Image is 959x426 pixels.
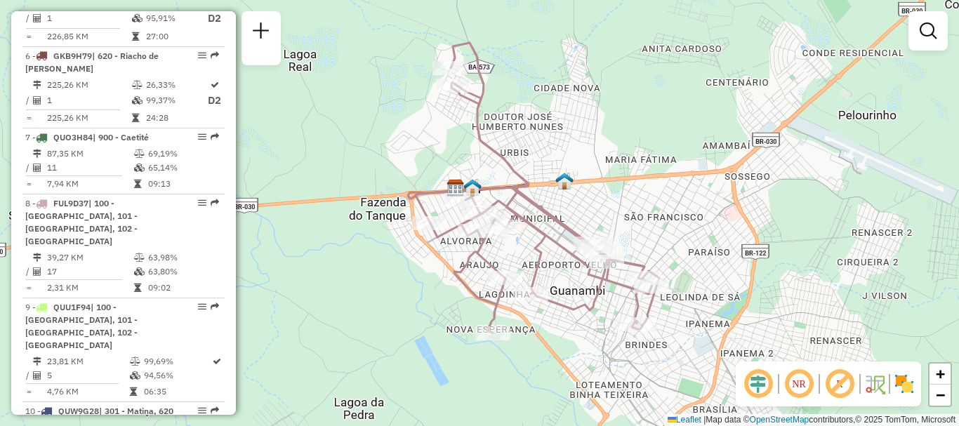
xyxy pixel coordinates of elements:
i: Total de Atividades [33,267,41,276]
p: D2 [208,93,221,109]
a: Zoom out [930,385,951,406]
i: Total de Atividades [33,164,41,172]
i: Distância Total [33,357,41,366]
span: 7 - [25,132,149,142]
i: % de utilização do peso [130,357,140,366]
p: D2 [208,11,221,27]
img: 400 UDC Full Guanambi [555,172,574,190]
td: 23,81 KM [46,354,129,368]
td: 2,31 KM [46,281,133,295]
em: Rota exportada [211,51,219,60]
em: Opções [198,133,206,141]
td: 95,91% [145,10,207,27]
span: | 900 - Caetité [93,132,149,142]
td: / [25,161,32,175]
span: 9 - [25,302,138,350]
i: Tempo total em rota [132,32,139,41]
td: 99,37% [145,92,207,109]
span: Exibir rótulo [823,367,857,401]
td: 26,33% [145,78,207,92]
i: Total de Atividades [33,14,41,22]
em: Rota exportada [211,199,219,207]
i: Rota otimizada [211,81,219,89]
i: % de utilização do peso [132,81,143,89]
td: 65,14% [147,161,218,175]
img: Guanambi FAD [463,178,482,197]
td: 69,19% [147,147,218,161]
span: | [703,415,706,425]
td: 94,56% [143,368,211,382]
i: Total de Atividades [33,96,41,105]
span: FUL9D37 [53,198,88,208]
em: Rota exportada [211,406,219,415]
i: Total de Atividades [33,371,41,380]
em: Rota exportada [211,133,219,141]
td: 7,94 KM [46,177,133,191]
td: 87,35 KM [46,147,133,161]
em: Opções [198,199,206,207]
td: 27:00 [145,29,207,44]
td: / [25,92,32,109]
i: Tempo total em rota [134,284,141,292]
span: − [936,386,945,404]
i: % de utilização da cubagem [132,14,143,22]
a: Exibir filtros [914,17,942,45]
td: 5 [46,368,129,382]
td: 24:28 [145,111,207,125]
em: Opções [198,406,206,415]
td: 226,85 KM [46,29,131,44]
i: Distância Total [33,149,41,158]
img: CDD Guanambi [447,179,465,197]
td: 09:02 [147,281,218,295]
td: = [25,177,32,191]
i: Tempo total em rota [134,180,141,188]
td: 99,69% [143,354,211,368]
td: / [25,10,32,27]
td: = [25,281,32,295]
i: Distância Total [33,81,41,89]
td: 225,26 KM [46,78,131,92]
i: Rota otimizada [213,357,221,366]
i: % de utilização da cubagem [132,96,143,105]
td: 63,98% [147,251,218,265]
span: | 620 - Riacho de [PERSON_NAME] [25,51,159,74]
img: Fluxo de ruas [864,373,886,395]
span: Ocultar deslocamento [741,367,775,401]
td: 225,26 KM [46,111,131,125]
i: Tempo total em rota [132,114,139,122]
span: Ocultar NR [782,367,816,401]
a: Leaflet [668,415,701,425]
a: Nova sessão e pesquisa [247,17,275,48]
a: OpenStreetMap [750,415,809,425]
td: 63,80% [147,265,218,279]
span: QUO3H84 [53,132,93,142]
td: 1 [46,10,131,27]
em: Opções [198,51,206,60]
td: / [25,368,32,382]
span: QUU1F94 [53,302,91,312]
td: 4,76 KM [46,385,129,399]
span: 8 - [25,198,138,246]
td: 06:35 [143,385,211,399]
i: Distância Total [33,253,41,262]
span: 6 - [25,51,159,74]
img: Exibir/Ocultar setores [893,373,915,395]
td: = [25,385,32,399]
i: % de utilização da cubagem [134,267,145,276]
td: 17 [46,265,133,279]
td: 11 [46,161,133,175]
span: QUW9G28 [58,406,99,416]
div: Map data © contributors,© 2025 TomTom, Microsoft [664,414,959,426]
i: % de utilização do peso [134,253,145,262]
em: Opções [198,302,206,311]
a: Zoom in [930,364,951,385]
i: Tempo total em rota [130,387,137,396]
td: = [25,111,32,125]
i: % de utilização do peso [134,149,145,158]
em: Rota exportada [211,302,219,311]
span: GKB9H79 [53,51,92,61]
td: = [25,29,32,44]
i: % de utilização da cubagem [134,164,145,172]
td: 1 [46,92,131,109]
i: % de utilização da cubagem [130,371,140,380]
